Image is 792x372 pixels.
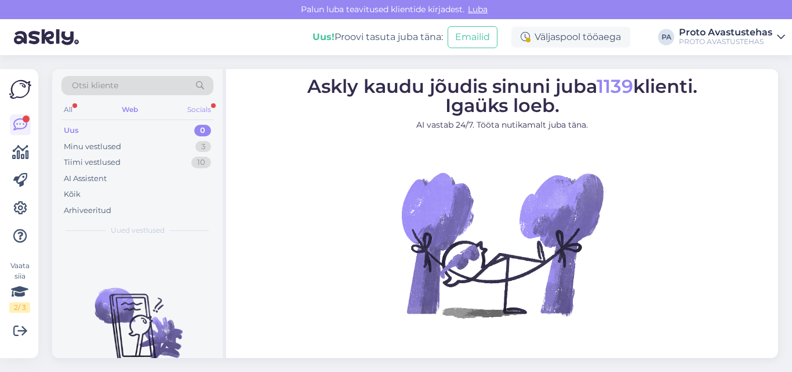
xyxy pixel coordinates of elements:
[185,102,213,117] div: Socials
[64,157,121,168] div: Tiimi vestlused
[64,125,79,136] div: Uus
[597,74,633,97] span: 1139
[511,27,630,48] div: Väljaspool tööaega
[679,28,772,37] div: Proto Avastustehas
[464,4,491,15] span: Luba
[313,30,443,44] div: Proovi tasuta juba täna:
[64,189,81,200] div: Kõik
[194,125,211,136] div: 0
[61,102,75,117] div: All
[313,31,335,42] b: Uus!
[658,29,674,45] div: PA
[448,26,497,48] button: Emailid
[9,302,30,313] div: 2 / 3
[9,261,30,313] div: Vaata siia
[111,225,165,236] span: Uued vestlused
[191,157,211,168] div: 10
[679,28,785,46] a: Proto AvastustehasPROTO AVASTUSTEHAS
[307,74,697,116] span: Askly kaudu jõudis sinuni juba klienti. Igaüks loeb.
[52,267,223,371] img: No chats
[64,173,107,185] div: AI Assistent
[679,37,772,46] div: PROTO AVASTUSTEHAS
[64,141,121,153] div: Minu vestlused
[307,118,697,131] p: AI vastab 24/7. Tööta nutikamalt juba täna.
[64,205,111,216] div: Arhiveeritud
[72,80,118,92] span: Otsi kliente
[195,141,211,153] div: 3
[119,102,140,117] div: Web
[9,78,31,100] img: Askly Logo
[398,140,606,349] img: No Chat active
